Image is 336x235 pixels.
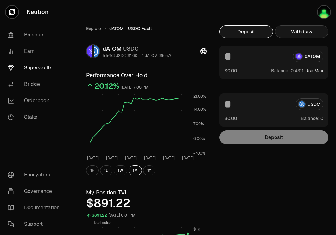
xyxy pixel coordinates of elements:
[86,188,207,197] h3: My Position TVL
[106,156,118,161] tspan: [DATE]
[3,200,68,216] a: Documentation
[94,45,99,58] img: USDC Logo
[193,136,205,141] tspan: 0.00%
[86,71,207,80] h3: Performance Over Hold
[87,156,99,161] tspan: [DATE]
[143,165,155,175] button: 1Y
[92,212,107,219] div: $891.22
[144,156,156,161] tspan: [DATE]
[305,67,323,74] button: Use Max
[275,25,328,38] button: Withdraw
[129,165,142,175] button: 1M
[193,151,206,156] tspan: -7.00%
[109,25,152,32] span: dATOM - USDC Vault
[3,43,68,60] a: Earn
[225,67,237,74] button: $0.00
[86,25,207,32] nav: breadcrumb
[3,27,68,43] a: Balance
[163,156,175,161] tspan: [DATE]
[193,121,204,126] tspan: 7.00%
[103,44,171,53] div: dATOM
[94,81,119,91] div: 20.12%
[3,109,68,125] a: Stake
[125,156,137,161] tspan: [DATE]
[103,53,171,58] div: 5.5673 USDC ($1.00) = 1 dATOM ($5.57)
[3,183,68,200] a: Governance
[3,76,68,92] a: Bridge
[271,67,289,74] span: Balance:
[3,92,68,109] a: Orderbook
[182,156,194,161] tspan: [DATE]
[225,115,237,122] button: $0.00
[100,165,112,175] button: 1D
[301,115,319,122] span: Balance:
[108,212,136,219] div: [DATE] 6:01 PM
[193,227,200,232] tspan: $1K
[86,25,101,32] a: Explore
[86,197,207,210] div: $891.22
[318,6,330,18] img: Atom Staking
[3,60,68,76] a: Supervaults
[123,45,139,52] span: USDC
[121,84,149,91] div: [DATE] 7:00 PM
[92,220,111,225] span: Hold Value
[86,165,99,175] button: 1H
[3,216,68,232] a: Support
[114,165,127,175] button: 1W
[219,25,273,38] button: Deposit
[193,107,206,112] tspan: 14.00%
[193,94,206,99] tspan: 21.00%
[87,45,92,58] img: dATOM Logo
[3,167,68,183] a: Ecosystem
